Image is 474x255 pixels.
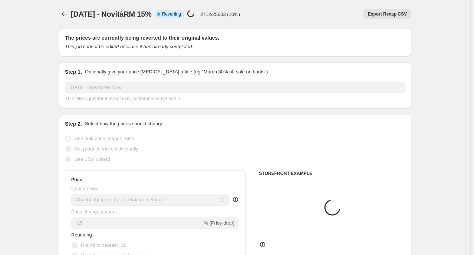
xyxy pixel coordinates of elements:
span: Rounding [71,232,92,238]
span: Change type [71,186,99,191]
h2: Step 1. [65,68,82,76]
h3: Price [71,177,82,183]
span: Reverting [162,11,181,17]
p: Select how the prices should change [85,120,164,127]
span: Price change amount [71,209,117,215]
div: help [232,196,239,203]
span: Round to nearest .01 [81,242,126,248]
p: 2712/25603 (10%) [200,11,240,17]
button: Export Recap CSV [363,9,411,19]
span: [DATE] - NovitàRM 15% [71,10,152,18]
span: Use CSV upload [75,156,110,162]
i: This job cannot be edited because it has already completed. [65,44,193,49]
h2: Step 2. [65,120,82,127]
input: 30% off holiday sale [65,82,405,93]
span: % (Price drop) [204,220,234,226]
span: Use bulk price change rules [75,136,134,141]
button: Price change jobs [59,9,69,19]
h6: STOREFRONT EXAMPLE [259,170,405,176]
p: Optionally give your price [MEDICAL_DATA] a title (eg "March 30% off sale on boots") [85,68,268,76]
span: This title is just for internal use, customers won't see it [65,96,180,101]
span: Set product prices individually [75,146,138,152]
input: -15 [71,217,202,229]
h2: The prices are currently being reverted to their original values. [65,34,405,42]
span: Export Recap CSV [368,11,407,17]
